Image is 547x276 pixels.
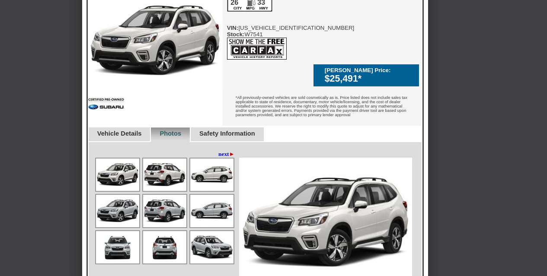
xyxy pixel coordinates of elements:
b: Stock: [227,31,245,38]
img: Image.aspx [190,231,234,263]
img: icon_carfax.png [227,38,287,60]
img: Image.aspx [190,159,234,191]
a: Vehicle Details [97,130,142,137]
img: Image.aspx [143,231,186,263]
img: Image.aspx [96,159,139,191]
div: [PERSON_NAME] Price: [325,67,415,73]
img: Image.aspx [143,195,186,227]
a: Safety Information [199,130,255,137]
img: Image.aspx [143,159,186,191]
a: next► [218,151,235,158]
b: VIN: [227,25,239,31]
img: Image.aspx [96,195,139,227]
img: Image.aspx [190,195,234,227]
img: Image.aspx [96,231,139,263]
a: Photos [160,130,181,137]
img: Certified Pre-Owned Subaru [88,97,125,110]
span: ► [229,151,235,157]
div: $25,491* [325,73,415,84]
div: *All previously-owned vehicles are sold cosmetically as is. Price listed does not include sales t... [223,89,422,126]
